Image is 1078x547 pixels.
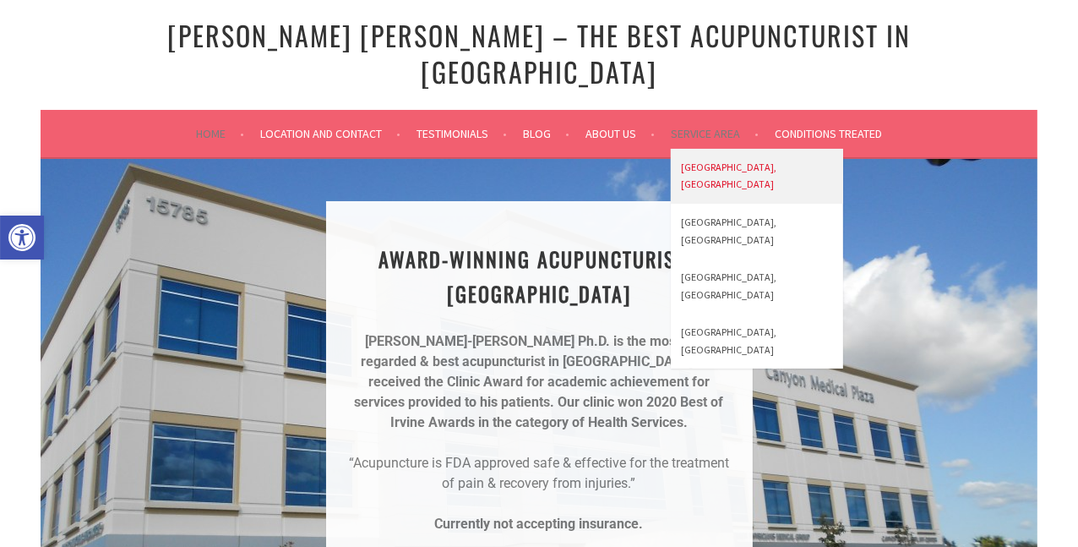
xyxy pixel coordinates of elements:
[671,123,759,144] a: Service Area
[435,516,644,532] strong: Currently not accepting insurance.
[585,123,655,144] a: About Us
[671,314,843,369] a: [GEOGRAPHIC_DATA], [GEOGRAPHIC_DATA]
[196,123,244,144] a: Home
[346,242,732,311] h1: AWARD-WINNING ACUPUNCTURIST | [GEOGRAPHIC_DATA]
[671,204,843,259] a: [GEOGRAPHIC_DATA], [GEOGRAPHIC_DATA]
[346,453,732,494] p: “Acupuncture is FDA approved safe & effective for the treatment of pain & recovery from injuries.”
[167,15,911,91] a: [PERSON_NAME] [PERSON_NAME] – The Best Acupuncturist In [GEOGRAPHIC_DATA]
[260,123,400,144] a: Location and Contact
[671,149,843,204] a: [GEOGRAPHIC_DATA], [GEOGRAPHIC_DATA]
[671,259,843,314] a: [GEOGRAPHIC_DATA], [GEOGRAPHIC_DATA]
[775,123,882,144] a: Conditions Treated
[361,333,713,369] strong: [PERSON_NAME]-[PERSON_NAME] Ph.D. is the most well-regarded & best acupuncturist in [GEOGRAPHIC_D...
[523,123,569,144] a: Blog
[416,123,507,144] a: Testimonials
